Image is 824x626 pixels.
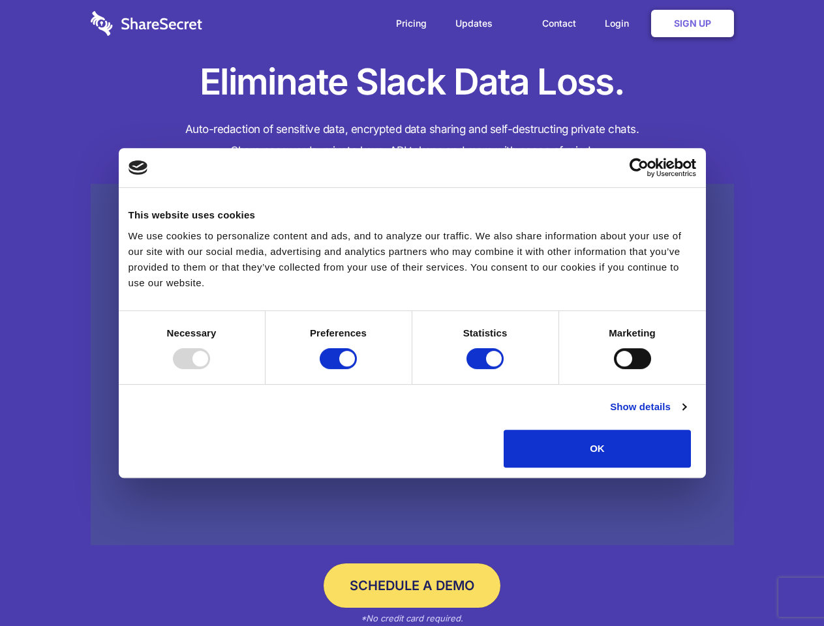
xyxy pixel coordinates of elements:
strong: Marketing [609,327,656,338]
strong: Preferences [310,327,367,338]
a: Login [592,3,649,44]
h4: Auto-redaction of sensitive data, encrypted data sharing and self-destructing private chats. Shar... [91,119,734,162]
a: Usercentrics Cookiebot - opens in a new window [582,158,696,177]
em: *No credit card required. [361,613,463,623]
a: Sign Up [651,10,734,37]
strong: Necessary [167,327,217,338]
a: Show details [610,399,686,415]
button: OK [504,430,691,468]
a: Wistia video thumbnail [91,184,734,546]
div: We use cookies to personalize content and ads, and to analyze our traffic. We also share informat... [129,228,696,291]
h1: Eliminate Slack Data Loss. [91,59,734,106]
strong: Statistics [463,327,508,338]
div: This website uses cookies [129,207,696,223]
img: logo [129,160,148,175]
a: Contact [529,3,589,44]
a: Pricing [383,3,440,44]
img: logo-wordmark-white-trans-d4663122ce5f474addd5e946df7df03e33cb6a1c49d2221995e7729f52c070b2.svg [91,11,202,36]
a: Schedule a Demo [324,563,500,608]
